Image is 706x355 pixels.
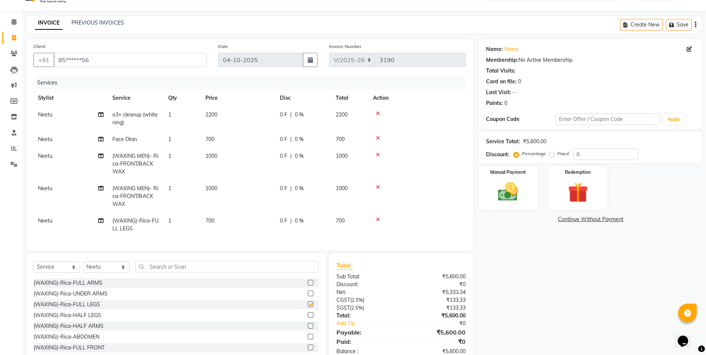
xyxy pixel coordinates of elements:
[336,297,350,303] span: CGST
[295,111,304,119] span: 0 %
[33,90,108,106] th: Stylist
[290,185,292,192] span: |
[295,185,304,192] span: 0 %
[168,185,171,192] span: 1
[368,90,466,106] th: Action
[295,135,304,143] span: 0 %
[401,328,472,337] div: ₹5,600.00
[336,185,348,192] span: 1000
[486,99,503,107] div: Points:
[108,90,164,106] th: Service
[168,153,171,159] span: 1
[565,169,591,176] label: Redemption
[352,297,363,303] span: 2.5%
[329,43,361,50] label: Invoice Number
[486,115,556,123] div: Coupon Code
[135,261,319,272] input: Search or Scan
[620,19,663,31] button: Create New
[33,301,100,308] div: (WAXING)-Rica-FULL LEGS
[490,169,526,176] label: Manual Payment
[33,43,45,50] label: Client
[168,217,171,224] span: 1
[33,53,54,67] button: +91
[38,185,52,192] span: Neetu
[492,180,524,204] img: _cash.svg
[486,67,515,75] div: Total Visits:
[164,90,201,106] th: Qty
[38,111,52,118] span: Neetu
[336,111,348,118] span: 2200
[280,217,287,225] span: 0 F
[480,215,701,223] a: Continue Without Payment
[205,185,217,192] span: 1000
[486,138,520,145] div: Service Total:
[401,296,472,304] div: ₹133.33
[295,217,304,225] span: 0 %
[331,296,401,304] div: ( )
[336,136,345,143] span: 700
[351,305,362,311] span: 2.5%
[558,150,569,157] label: Fixed
[33,311,101,319] div: (WAXING)-Rica-HALF LEGS
[33,290,108,298] div: (WAXING)-Rica-UNDER ARMS
[280,111,287,119] span: 0 F
[112,111,158,126] span: o3+ cleanup (whitening)
[331,288,401,296] div: Net:
[401,337,472,346] div: ₹0
[280,185,287,192] span: 0 F
[168,111,171,118] span: 1
[486,89,511,96] div: Last Visit:
[336,304,350,311] span: SGST
[280,152,287,160] span: 0 F
[401,273,472,281] div: ₹5,600.00
[512,89,515,96] div: -
[331,90,368,106] th: Total
[218,43,228,50] label: Date
[666,19,692,31] button: Save
[71,19,124,26] a: PREVIOUS INVOICES
[275,90,331,106] th: Disc
[556,113,660,125] input: Enter Offer / Coupon Code
[33,344,105,352] div: (WAXING)-Rica-FULL FRONT
[401,304,472,312] div: ₹133.33
[54,53,207,67] input: Search by Name/Mobile/Email/Code
[401,312,472,320] div: ₹5,600.00
[112,153,158,175] span: (WAXING MEN)- Rica-FRONT/BACK WAX
[331,337,401,346] div: Paid:
[280,135,287,143] span: 0 F
[205,217,214,224] span: 700
[38,136,52,143] span: Neetu
[336,217,345,224] span: 700
[413,320,471,327] div: ₹0
[295,152,304,160] span: 0 %
[331,281,401,288] div: Discount:
[486,78,517,86] div: Card on file:
[290,217,292,225] span: |
[112,136,137,143] span: Face Dtan
[168,136,171,143] span: 1
[336,262,354,269] span: Total
[562,180,594,205] img: _gift.svg
[112,185,158,207] span: (WAXING MEN)- Rica-FRONT/BACK WAX
[401,288,472,296] div: ₹5,333.34
[331,312,401,320] div: Total:
[401,281,472,288] div: ₹0
[38,217,52,224] span: Neetu
[504,45,518,53] a: Naina
[331,328,401,337] div: Payable:
[336,153,348,159] span: 1000
[331,320,413,327] a: Add Tip
[205,153,217,159] span: 1000
[33,322,103,330] div: (WAXING)-Rica-HALF ARMS
[663,114,684,125] button: Apply
[486,151,509,159] div: Discount:
[331,304,401,312] div: ( )
[486,56,518,64] div: Membership:
[290,111,292,119] span: |
[290,135,292,143] span: |
[522,150,546,157] label: Percentage
[504,99,507,107] div: 0
[38,153,52,159] span: Neetu
[33,333,99,341] div: (WAXING)-Rica-ABDOMEN
[518,78,521,86] div: 0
